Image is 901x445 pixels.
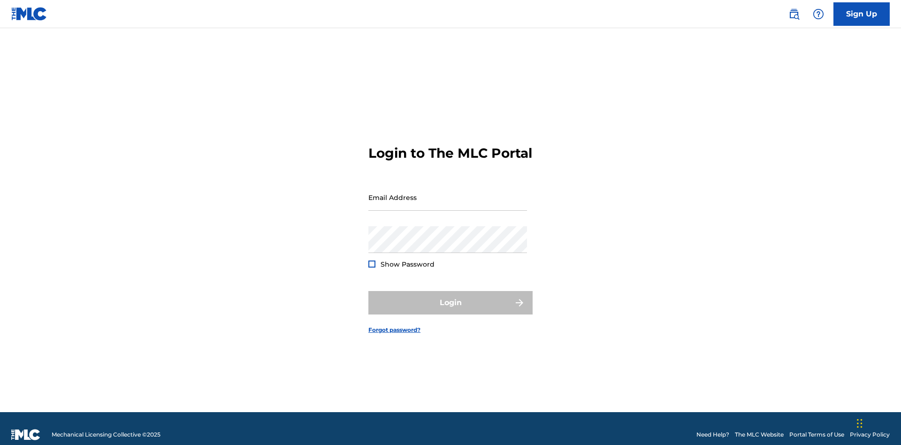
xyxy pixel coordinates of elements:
[785,5,803,23] a: Public Search
[788,8,800,20] img: search
[789,430,844,439] a: Portal Terms of Use
[833,2,890,26] a: Sign Up
[381,260,435,269] span: Show Password
[813,8,824,20] img: help
[368,326,420,334] a: Forgot password?
[857,409,863,437] div: Drag
[809,5,828,23] div: Help
[52,430,160,439] span: Mechanical Licensing Collective © 2025
[696,430,729,439] a: Need Help?
[368,145,532,161] h3: Login to The MLC Portal
[11,429,40,440] img: logo
[735,430,784,439] a: The MLC Website
[11,7,47,21] img: MLC Logo
[850,430,890,439] a: Privacy Policy
[854,400,901,445] iframe: Chat Widget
